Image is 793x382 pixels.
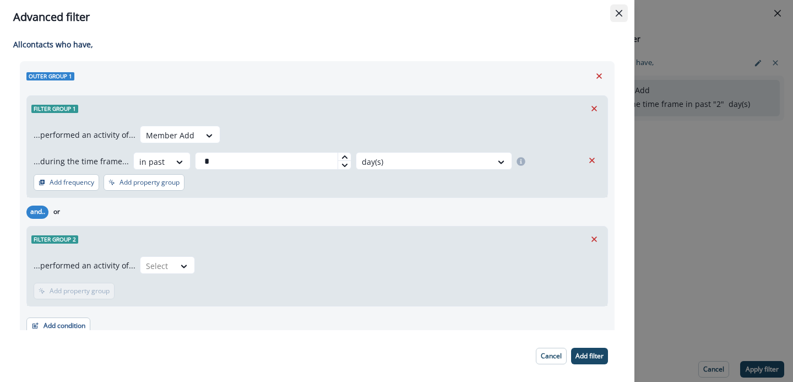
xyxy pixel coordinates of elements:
p: ...during the time frame... [34,155,129,167]
span: Filter group 2 [31,235,78,244]
button: Remove [590,68,608,84]
p: Cancel [541,352,562,360]
p: ...performed an activity of... [34,260,135,271]
button: Add frequency [34,174,99,191]
button: Add property group [104,174,184,191]
p: Add property group [120,179,180,186]
p: Add property group [50,287,110,295]
button: Close [610,4,628,22]
button: Add filter [571,348,608,364]
button: or [48,206,65,219]
div: Advanced filter [13,9,621,25]
p: Add frequency [50,179,94,186]
p: ...performed an activity of... [34,129,135,141]
button: Add property group [34,283,115,299]
button: and.. [26,206,48,219]
span: Filter group 1 [31,105,78,113]
button: Add condition [26,318,90,334]
p: Add filter [575,352,604,360]
span: Outer group 1 [26,72,74,80]
p: All contact s who have, [13,39,615,50]
button: Cancel [536,348,567,364]
button: Remove [585,231,603,248]
button: Remove [583,152,601,169]
button: Remove [585,100,603,117]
